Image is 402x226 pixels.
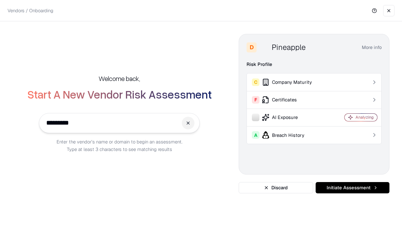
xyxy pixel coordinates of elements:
[316,182,389,193] button: Initiate Assessment
[99,74,140,83] h5: Welcome back,
[27,88,212,100] h2: Start A New Vendor Risk Assessment
[247,61,382,68] div: Risk Profile
[252,78,327,86] div: Company Maturity
[252,131,327,139] div: Breach History
[362,42,382,53] button: More info
[259,42,269,52] img: Pineapple
[247,42,257,52] div: D
[239,182,313,193] button: Discard
[252,131,259,139] div: A
[356,115,374,120] div: Analyzing
[272,42,306,52] div: Pineapple
[252,78,259,86] div: C
[252,114,327,121] div: AI Exposure
[57,138,182,153] p: Enter the vendor’s name or domain to begin an assessment. Type at least 3 characters to see match...
[8,7,53,14] p: Vendors / Onboarding
[252,96,327,104] div: Certificates
[252,96,259,104] div: F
